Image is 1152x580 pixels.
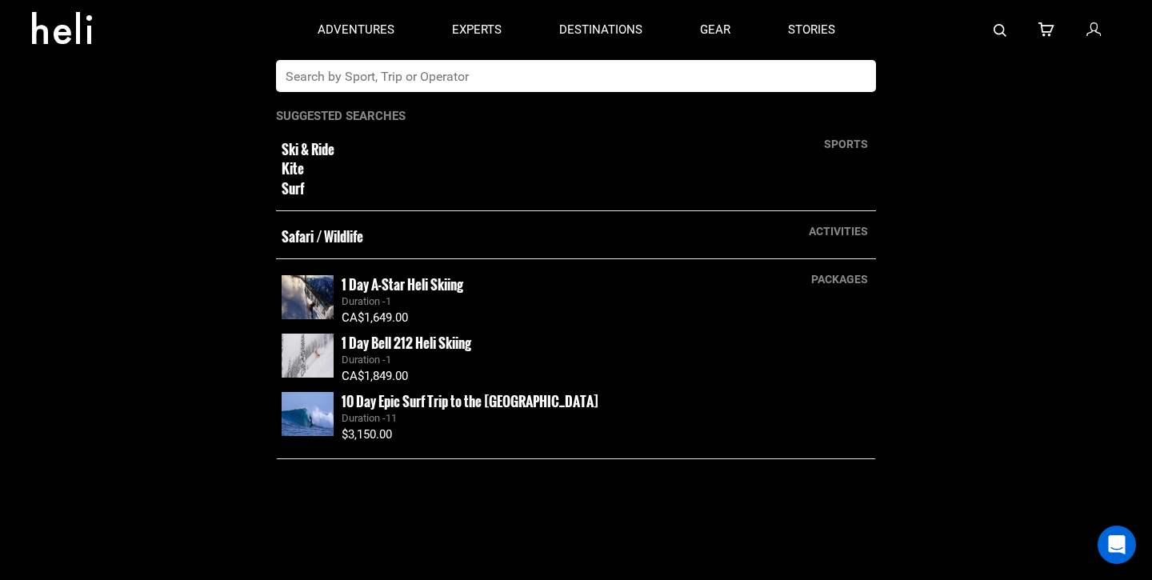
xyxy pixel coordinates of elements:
[801,223,876,239] div: activities
[386,354,391,366] span: 1
[816,136,876,152] div: sports
[318,22,394,38] p: adventures
[1098,526,1136,564] div: Open Intercom Messenger
[282,334,334,378] img: images
[282,159,753,178] small: Kite
[452,22,502,38] p: experts
[803,271,876,287] div: packages
[994,24,1006,37] img: search-bar-icon.svg
[386,295,391,307] span: 1
[342,427,392,442] span: $3,150.00
[386,412,397,424] span: 11
[342,353,870,368] div: Duration -
[342,274,463,294] small: 1 Day A-Star Heli Skiing
[282,275,334,319] img: images
[276,108,876,125] p: Suggested Searches
[282,179,753,198] small: Surf
[342,310,408,325] span: CA$1,649.00
[559,22,642,38] p: destinations
[342,294,870,310] div: Duration -
[342,411,870,426] div: Duration -
[282,140,753,159] small: Ski & Ride
[342,369,408,383] span: CA$1,849.00
[342,333,471,353] small: 1 Day Bell 212 Heli Skiing
[282,392,334,436] img: images
[282,227,753,246] small: Safari / Wildlife
[276,60,843,92] input: Search by Sport, Trip or Operator
[342,391,598,411] small: 10 Day Epic Surf Trip to the [GEOGRAPHIC_DATA]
